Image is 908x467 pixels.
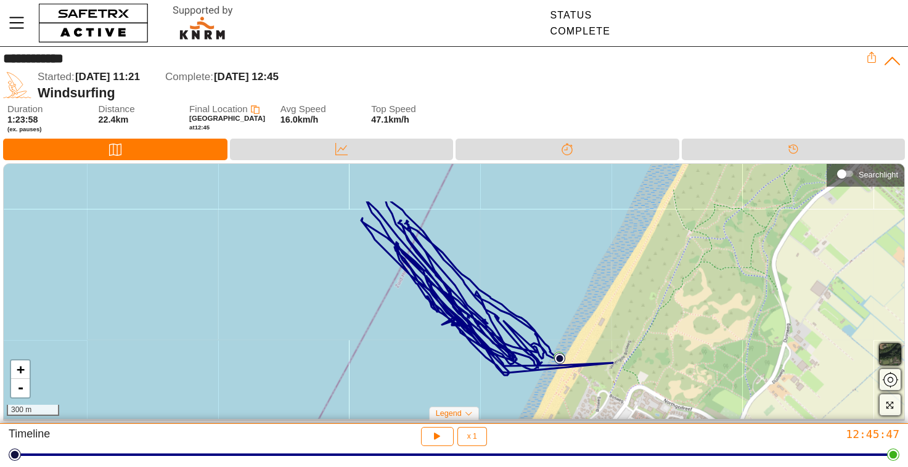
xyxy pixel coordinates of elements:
[7,405,59,416] div: 300 m
[833,164,898,183] div: Searchlight
[7,104,86,115] span: Duration
[280,104,359,115] span: Avg Speed
[554,353,565,364] img: PathStart.svg
[189,124,210,131] span: at 12:45
[859,170,898,179] div: Searchlight
[554,352,565,363] img: PathEnd.svg
[371,115,409,124] span: 47.1km/h
[11,379,30,397] a: Zoom out
[371,104,450,115] span: Top Speed
[456,139,679,160] div: Splits
[550,10,610,21] div: Status
[158,3,247,43] img: RescueLogo.svg
[38,85,866,101] div: Windsurfing
[99,104,178,115] span: Distance
[38,71,75,83] span: Started:
[3,71,31,99] img: WIND_SURFING.svg
[605,427,899,441] div: 12:45:47
[189,115,265,122] span: [GEOGRAPHIC_DATA]
[280,115,319,124] span: 16.0km/h
[165,71,213,83] span: Complete:
[214,71,279,83] span: [DATE] 12:45
[75,71,140,83] span: [DATE] 11:21
[9,427,303,446] div: Timeline
[436,409,462,418] span: Legend
[467,432,477,440] span: x 1
[682,139,906,160] div: Timeline
[7,126,86,133] span: (ex. pauses)
[7,115,38,124] span: 1:23:58
[550,26,610,37] div: Complete
[3,139,227,160] div: Map
[230,139,454,160] div: Data
[11,360,30,379] a: Zoom in
[99,115,129,124] span: 22.4km
[189,104,248,114] span: Final Location
[457,427,487,446] button: x 1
